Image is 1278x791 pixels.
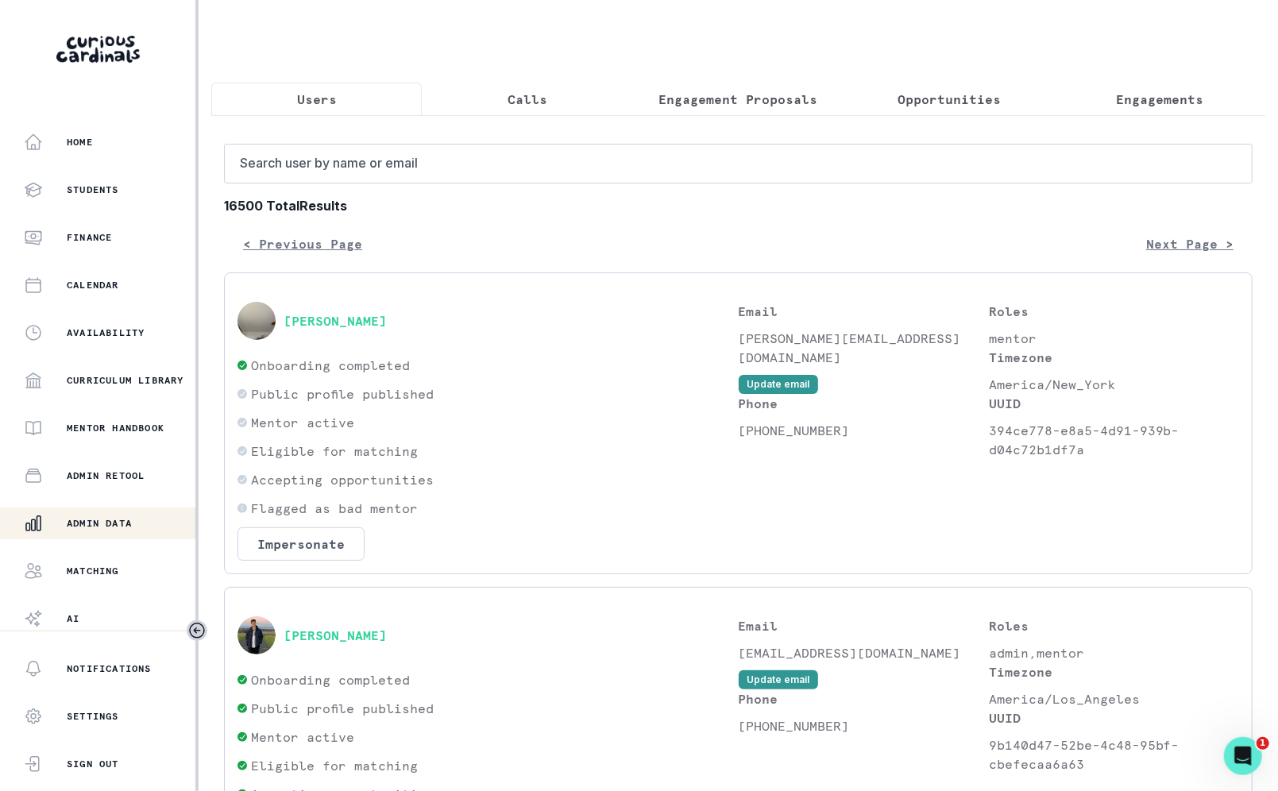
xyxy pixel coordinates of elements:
[739,302,989,321] p: Email
[739,375,818,394] button: Update email
[237,527,365,561] button: Impersonate
[187,620,207,641] button: Toggle sidebar
[284,313,387,329] button: [PERSON_NAME]
[251,727,354,747] p: Mentor active
[67,612,79,625] p: AI
[989,348,1239,367] p: Timezone
[989,616,1239,635] p: Roles
[989,421,1239,459] p: 394ce778-e8a5-4d91-939b-d04c72b1df7a
[989,708,1239,727] p: UUID
[67,136,93,149] p: Home
[67,758,119,770] p: Sign Out
[989,643,1239,662] p: admin,mentor
[1224,737,1262,775] iframe: Intercom live chat
[1127,228,1253,260] button: Next Page >
[67,662,152,675] p: Notifications
[739,716,989,735] p: [PHONE_NUMBER]
[67,326,145,339] p: Availability
[67,517,132,530] p: Admin Data
[739,689,989,708] p: Phone
[67,422,164,434] p: Mentor Handbook
[67,231,112,244] p: Finance
[989,735,1239,774] p: 9b140d47-52be-4c48-95bf-cbefecaa6a63
[1257,737,1269,750] span: 1
[251,384,434,403] p: Public profile published
[67,565,119,577] p: Matching
[284,627,387,643] button: [PERSON_NAME]
[739,616,989,635] p: Email
[297,90,337,109] p: Users
[251,413,354,432] p: Mentor active
[989,329,1239,348] p: mentor
[67,710,119,723] p: Settings
[67,279,119,291] p: Calendar
[989,662,1239,681] p: Timezone
[251,670,410,689] p: Onboarding completed
[739,329,989,367] p: [PERSON_NAME][EMAIL_ADDRESS][DOMAIN_NAME]
[251,756,418,775] p: Eligible for matching
[251,699,434,718] p: Public profile published
[251,356,410,375] p: Onboarding completed
[739,643,989,662] p: [EMAIL_ADDRESS][DOMAIN_NAME]
[739,421,989,440] p: [PHONE_NUMBER]
[1116,90,1203,109] p: Engagements
[224,196,1253,215] b: 16500 Total Results
[989,689,1239,708] p: America/Los_Angeles
[67,374,184,387] p: Curriculum Library
[67,469,145,482] p: Admin Retool
[56,36,140,63] img: Curious Cardinals Logo
[508,90,547,109] p: Calls
[251,470,434,489] p: Accepting opportunities
[989,375,1239,394] p: America/New_York
[989,302,1239,321] p: Roles
[659,90,818,109] p: Engagement Proposals
[224,228,381,260] button: < Previous Page
[989,394,1239,413] p: UUID
[251,499,418,518] p: Flagged as bad mentor
[67,183,119,196] p: Students
[739,394,989,413] p: Phone
[739,670,818,689] button: Update email
[898,90,1001,109] p: Opportunities
[251,442,418,461] p: Eligible for matching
